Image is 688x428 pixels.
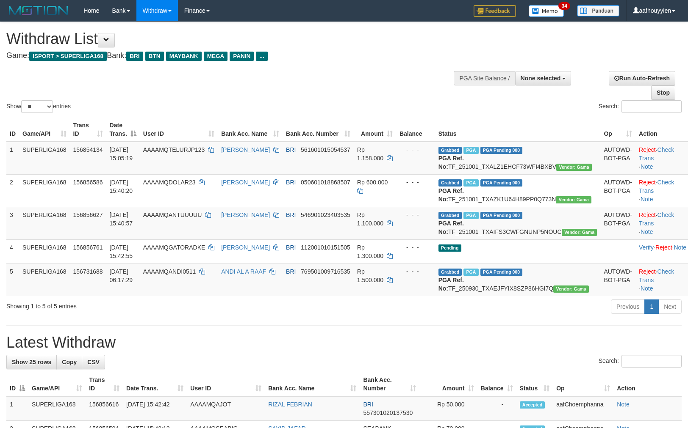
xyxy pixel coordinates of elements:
[600,174,635,207] td: AUTOWD-BOT-PGA
[354,118,396,142] th: Amount: activate to sort column ascending
[639,268,674,283] a: Check Trans
[6,396,28,421] td: 1
[56,355,82,369] a: Copy
[357,146,383,162] span: Rp 1.158.000
[123,372,187,396] th: Date Trans.: activate to sort column ascending
[438,220,464,235] b: PGA Ref. No:
[558,2,570,10] span: 34
[463,147,478,154] span: Marked by aafsengchandara
[6,299,280,310] div: Showing 1 to 5 of 5 entries
[419,372,477,396] th: Amount: activate to sort column ascending
[140,118,218,142] th: User ID: activate to sort column ascending
[463,179,478,187] span: Marked by aafsengchandara
[641,285,653,292] a: Note
[187,396,265,421] td: AAAAMQAJOT
[143,211,202,218] span: AAAAMQANTUUUUU
[70,118,106,142] th: Trans ID: activate to sort column ascending
[6,372,28,396] th: ID: activate to sort column descending
[556,164,592,171] span: Vendor URL: https://trx31.1velocity.biz
[357,268,383,283] span: Rp 1.500.000
[143,244,205,251] span: AAAAMQGATORADKE
[641,196,653,203] a: Note
[399,243,432,252] div: - - -
[553,372,613,396] th: Op: activate to sort column ascending
[435,118,601,142] th: Status
[123,396,187,421] td: [DATE] 15:42:42
[438,277,464,292] b: PGA Ref. No:
[286,268,296,275] span: BRI
[221,211,270,218] a: [PERSON_NAME]
[301,146,350,153] span: Copy 561601015054537 to clipboard
[600,118,635,142] th: Op: activate to sort column ascending
[641,163,653,170] a: Note
[599,355,682,368] label: Search:
[613,372,682,396] th: Action
[480,179,523,187] span: PGA Pending
[556,196,591,203] span: Vendor URL: https://trx31.1velocity.biz
[477,372,516,396] th: Balance: activate to sort column ascending
[639,211,656,218] a: Reject
[520,401,545,409] span: Accepted
[286,146,296,153] span: BRI
[268,401,312,408] a: RIZAL FEBRIAN
[301,211,350,218] span: Copy 546901023403535 to clipboard
[357,244,383,259] span: Rp 1.300.000
[419,396,477,421] td: Rp 50,000
[6,118,19,142] th: ID
[301,179,350,186] span: Copy 050601018868507 to clipboard
[577,5,619,16] img: panduan.png
[143,179,196,186] span: AAAAMQDOLAR23
[639,211,674,227] a: Check Trans
[651,85,675,100] a: Stop
[6,207,19,239] td: 3
[463,269,478,276] span: Marked by aafromsomean
[600,142,635,175] td: AUTOWD-BOT-PGA
[221,268,266,275] a: ANDI AL A RAAF
[143,268,196,275] span: AAAAMQANDI0511
[21,100,53,113] select: Showentries
[166,52,202,61] span: MAYBANK
[438,155,464,170] b: PGA Ref. No:
[658,299,682,314] a: Next
[6,239,19,263] td: 4
[611,299,645,314] a: Previous
[6,263,19,296] td: 5
[19,207,70,239] td: SUPERLIGA168
[600,207,635,239] td: AUTOWD-BOT-PGA
[438,212,462,219] span: Grabbed
[621,100,682,113] input: Search:
[435,142,601,175] td: TF_251001_TXALZ1EHCF73WFI4BXBV
[73,211,103,218] span: 156856627
[86,396,123,421] td: 156856616
[265,372,360,396] th: Bank Acc. Name: activate to sort column ascending
[301,244,350,251] span: Copy 112001010151505 to clipboard
[463,212,478,219] span: Marked by aafsengchandara
[399,145,432,154] div: - - -
[19,239,70,263] td: SUPERLIGA168
[187,372,265,396] th: User ID: activate to sort column ascending
[438,269,462,276] span: Grabbed
[286,179,296,186] span: BRI
[562,229,597,236] span: Vendor URL: https://trx31.1velocity.biz
[19,263,70,296] td: SUPERLIGA168
[600,263,635,296] td: AUTOWD-BOT-PGA
[6,355,57,369] a: Show 25 rows
[218,118,283,142] th: Bank Acc. Name: activate to sort column ascending
[87,359,100,365] span: CSV
[230,52,254,61] span: PANIN
[644,299,659,314] a: 1
[435,207,601,239] td: TF_251001_TXAIFS3CWFGNUNP5NOUC
[639,146,674,162] a: Check Trans
[283,118,354,142] th: Bank Acc. Number: activate to sort column ascending
[454,71,515,85] div: PGA Site Balance /
[357,179,388,186] span: Rp 600.000
[86,372,123,396] th: Trans ID: activate to sort column ascending
[301,268,350,275] span: Copy 769501009716535 to clipboard
[73,268,103,275] span: 156731688
[110,268,133,283] span: [DATE] 06:17:29
[73,179,103,186] span: 156856586
[438,187,464,203] b: PGA Ref. No:
[521,75,561,82] span: None selected
[82,355,105,369] a: CSV
[399,178,432,187] div: - - -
